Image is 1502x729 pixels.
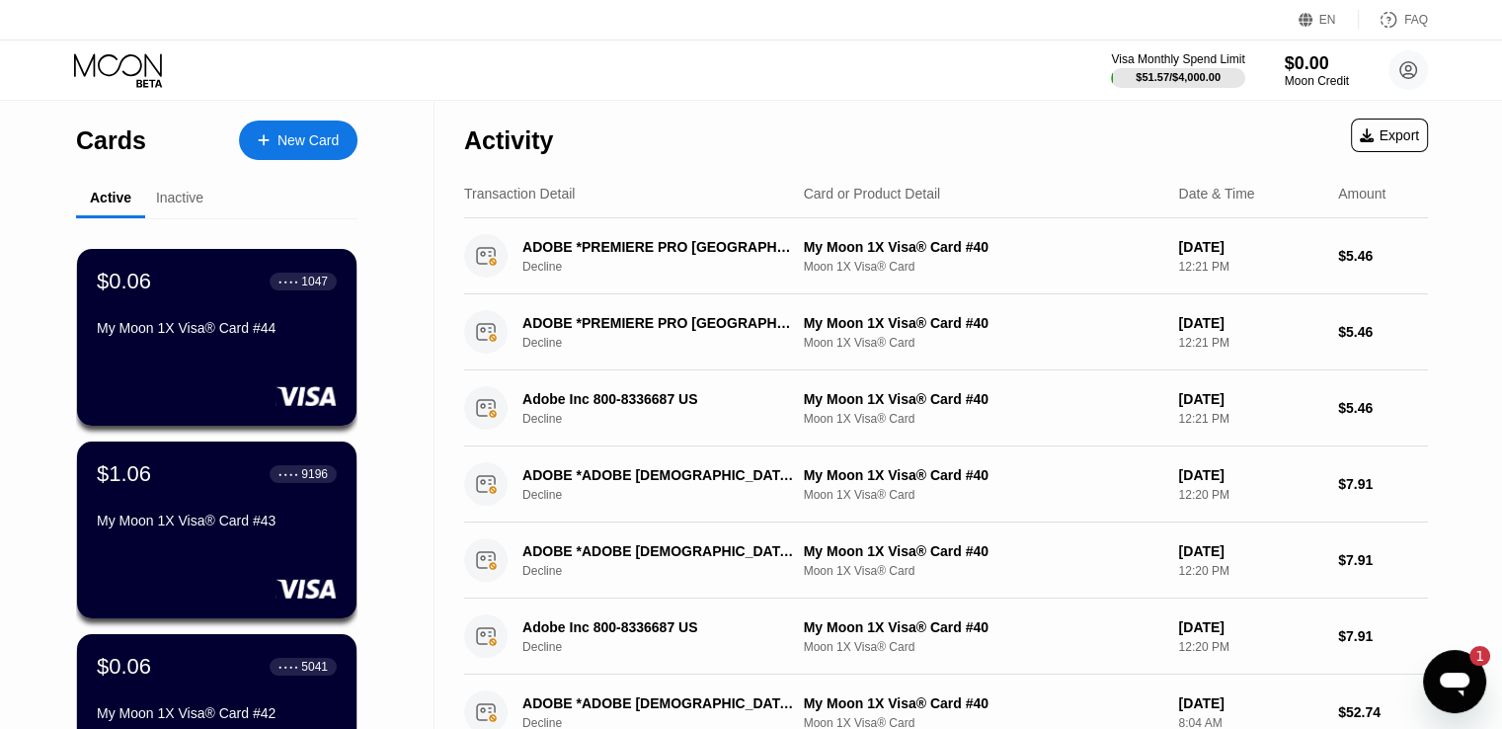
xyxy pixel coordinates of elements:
[1338,628,1428,644] div: $7.91
[464,599,1428,675] div: Adobe Inc 800-8336687 USDeclineMy Moon 1X Visa® Card #40Moon 1X Visa® Card[DATE]12:20 PM$7.91
[301,660,328,674] div: 5041
[1178,488,1322,502] div: 12:20 PM
[804,619,1163,635] div: My Moon 1X Visa® Card #40
[804,695,1163,711] div: My Moon 1X Visa® Card #40
[278,664,298,670] div: ● ● ● ●
[1404,13,1428,27] div: FAQ
[97,705,337,721] div: My Moon 1X Visa® Card #42
[464,446,1428,523] div: ADOBE *ADOBE [DEMOGRAPHIC_DATA][PERSON_NAME] [GEOGRAPHIC_DATA]DeclineMy Moon 1X Visa® Card #40Moo...
[522,260,814,274] div: Decline
[90,190,131,205] div: Active
[464,126,553,155] div: Activity
[1285,53,1349,88] div: $0.00Moon Credit
[97,513,337,528] div: My Moon 1X Visa® Card #43
[1451,646,1490,666] iframe: Number of unread messages
[804,186,941,202] div: Card or Product Detail
[1299,10,1359,30] div: EN
[522,412,814,426] div: Decline
[804,336,1163,350] div: Moon 1X Visa® Card
[239,121,357,160] div: New Card
[1178,391,1322,407] div: [DATE]
[1178,467,1322,483] div: [DATE]
[804,315,1163,331] div: My Moon 1X Visa® Card #40
[522,467,793,483] div: ADOBE *ADOBE [DEMOGRAPHIC_DATA][PERSON_NAME] [GEOGRAPHIC_DATA]
[1351,119,1428,152] div: Export
[1178,186,1254,202] div: Date & Time
[464,523,1428,599] div: ADOBE *ADOBE [DEMOGRAPHIC_DATA][PERSON_NAME] [GEOGRAPHIC_DATA]DeclineMy Moon 1X Visa® Card #40Moo...
[97,320,337,336] div: My Moon 1X Visa® Card #44
[1178,412,1322,426] div: 12:21 PM
[1178,260,1322,274] div: 12:21 PM
[804,239,1163,255] div: My Moon 1X Visa® Card #40
[464,186,575,202] div: Transaction Detail
[804,543,1163,559] div: My Moon 1X Visa® Card #40
[1285,74,1349,88] div: Moon Credit
[1360,127,1419,143] div: Export
[77,442,356,618] div: $1.06● ● ● ●9196My Moon 1X Visa® Card #43
[804,412,1163,426] div: Moon 1X Visa® Card
[1338,248,1428,264] div: $5.46
[1338,400,1428,416] div: $5.46
[1359,10,1428,30] div: FAQ
[464,218,1428,294] div: ADOBE *PREMIERE PRO [GEOGRAPHIC_DATA][PERSON_NAME] [GEOGRAPHIC_DATA]DeclineMy Moon 1X Visa® Card ...
[1319,13,1336,27] div: EN
[156,190,203,205] div: Inactive
[464,370,1428,446] div: Adobe Inc 800-8336687 USDeclineMy Moon 1X Visa® Card #40Moon 1X Visa® Card[DATE]12:21 PM$5.46
[76,126,146,155] div: Cards
[1338,476,1428,492] div: $7.91
[278,279,298,284] div: ● ● ● ●
[522,336,814,350] div: Decline
[1338,324,1428,340] div: $5.46
[1178,695,1322,711] div: [DATE]
[522,315,793,331] div: ADOBE *PREMIERE PRO [GEOGRAPHIC_DATA][PERSON_NAME] [GEOGRAPHIC_DATA]
[464,294,1428,370] div: ADOBE *PREMIERE PRO [GEOGRAPHIC_DATA][PERSON_NAME] [GEOGRAPHIC_DATA]DeclineMy Moon 1X Visa® Card ...
[522,543,793,559] div: ADOBE *ADOBE [DEMOGRAPHIC_DATA][PERSON_NAME] [GEOGRAPHIC_DATA]
[522,695,793,711] div: ADOBE *ADOBE [DEMOGRAPHIC_DATA][PERSON_NAME] [GEOGRAPHIC_DATA]
[1178,239,1322,255] div: [DATE]
[1178,315,1322,331] div: [DATE]
[1285,53,1349,74] div: $0.00
[1178,336,1322,350] div: 12:21 PM
[77,249,356,426] div: $0.06● ● ● ●1047My Moon 1X Visa® Card #44
[278,471,298,477] div: ● ● ● ●
[522,488,814,502] div: Decline
[804,488,1163,502] div: Moon 1X Visa® Card
[522,640,814,654] div: Decline
[804,640,1163,654] div: Moon 1X Visa® Card
[1338,552,1428,568] div: $7.91
[522,564,814,578] div: Decline
[1423,650,1486,713] iframe: Button to launch messaging window, 1 unread message
[1178,564,1322,578] div: 12:20 PM
[804,564,1163,578] div: Moon 1X Visa® Card
[1136,71,1221,83] div: $51.57 / $4,000.00
[1178,640,1322,654] div: 12:20 PM
[301,275,328,288] div: 1047
[277,132,339,149] div: New Card
[301,467,328,481] div: 9196
[804,467,1163,483] div: My Moon 1X Visa® Card #40
[1111,52,1244,88] div: Visa Monthly Spend Limit$51.57/$4,000.00
[522,391,793,407] div: Adobe Inc 800-8336687 US
[97,269,151,294] div: $0.06
[1178,619,1322,635] div: [DATE]
[1178,543,1322,559] div: [DATE]
[522,619,793,635] div: Adobe Inc 800-8336687 US
[522,239,793,255] div: ADOBE *PREMIERE PRO [GEOGRAPHIC_DATA][PERSON_NAME] [GEOGRAPHIC_DATA]
[804,260,1163,274] div: Moon 1X Visa® Card
[97,461,151,487] div: $1.06
[1338,704,1428,720] div: $52.74
[804,391,1163,407] div: My Moon 1X Visa® Card #40
[97,654,151,680] div: $0.06
[1338,186,1385,202] div: Amount
[1111,52,1244,66] div: Visa Monthly Spend Limit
